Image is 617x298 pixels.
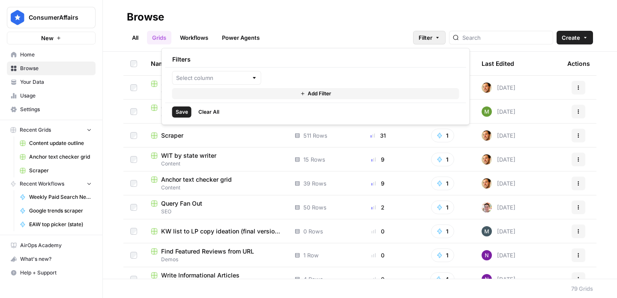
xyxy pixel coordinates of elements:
span: Content [151,160,281,168]
div: Filter [162,48,470,125]
a: Power Agents [217,31,265,44]
div: [DATE] [482,83,515,93]
div: Last Edited [482,52,514,75]
button: Create [557,31,593,44]
a: Browse [7,62,96,75]
button: What's new? [7,252,96,266]
div: Browse [127,10,164,24]
span: 50 Rows [303,203,326,212]
button: 1 [431,201,454,214]
div: Name [151,52,281,75]
a: Settings [7,103,96,116]
span: Filter [419,33,432,42]
div: [DATE] [482,130,515,141]
input: Select column [176,74,248,82]
span: ConsumerAffairs [29,13,81,22]
span: Scraper [161,131,183,140]
a: EAW top picker (state) [16,218,96,231]
div: [DATE] [482,178,515,189]
a: Weekly Paid Search News [16,190,96,204]
a: Your Data [7,75,96,89]
a: KW list to LP copy ideation (final version) Grid [151,227,281,236]
a: Workflows [175,31,213,44]
a: All [127,31,144,44]
span: Scraper [29,167,92,174]
button: Recent Workflows [7,177,96,190]
div: Actions [567,52,590,75]
span: AirOps Academy [20,242,92,249]
span: Content [151,184,281,192]
button: 1 [431,177,454,190]
span: 15 Rows [303,155,325,164]
span: Usage [20,92,92,100]
span: Google trends scraper [29,207,92,215]
a: Home [7,48,96,62]
img: 7dkj40nmz46gsh6f912s7bk0kz0q [482,178,492,189]
span: Weekly Paid Search News [29,193,92,201]
div: 0 [353,275,403,283]
button: Add Filter [172,88,459,99]
span: SEO [151,208,281,215]
div: [DATE] [482,154,515,165]
span: Anchor text checker grid [29,153,92,161]
a: Anchor text checker grid [16,150,96,164]
div: 9 [353,179,403,188]
button: 1 [431,153,454,166]
span: Recent Grids [20,126,51,134]
input: Search [462,33,549,42]
a: Scraper [151,131,281,140]
div: 31 [353,131,403,140]
div: 0 [353,251,403,260]
a: WIT by state writerContent [151,151,281,168]
a: Usage [7,89,96,103]
span: 1 Row [303,251,319,260]
img: 2agzpzudf1hwegjq0yfnpolu71ad [482,226,492,236]
div: [DATE] [482,250,515,260]
a: Find Featured Reviews from URLDemos [151,247,281,263]
img: kedmmdess6i2jj5txyq6cw0yj4oc [482,274,492,284]
span: WIT by state writer [161,151,216,160]
span: Anchor text checker grid [161,175,232,184]
span: Browse [20,65,92,72]
img: m6k2bpvuz2kqxca3vszwphwci0pb [482,106,492,117]
a: Write Informational ArticlesDemos [151,271,281,287]
div: 0 [353,227,403,236]
img: kedmmdess6i2jj5txyq6cw0yj4oc [482,250,492,260]
button: Workspace: ConsumerAffairs [7,7,96,28]
div: Filters [165,52,466,67]
span: Find Featured Reviews from URL [161,247,254,256]
img: 7dkj40nmz46gsh6f912s7bk0kz0q [482,154,492,165]
span: Home [20,51,92,59]
a: Anchor text checker gridContent [151,175,281,192]
span: 0 Rows [303,227,323,236]
button: 1 [431,129,454,142]
span: 39 Rows [303,179,326,188]
div: [DATE] [482,274,515,284]
img: cligphsu63qclrxpa2fa18wddixk [482,202,492,212]
span: New [41,34,54,42]
a: Google trends scraper [16,204,96,218]
span: 4 Rows [303,275,323,283]
span: Add Filter [308,90,331,97]
button: Save [172,106,192,118]
a: Query Fan OutSEO [151,199,281,215]
div: 2 [353,203,403,212]
button: Filter [413,31,446,44]
a: Grids [147,31,171,44]
span: KW list to LP copy ideation (final version) Grid [161,227,281,236]
span: Clear All [198,108,219,116]
img: ConsumerAffairs Logo [10,10,25,25]
button: Clear All [195,106,223,118]
button: 1 [431,248,454,262]
button: Recent Grids [7,124,96,136]
span: Save [176,108,188,116]
a: Content update outline [16,136,96,150]
span: Your Data [20,78,92,86]
img: 7dkj40nmz46gsh6f912s7bk0kz0q [482,83,492,93]
button: Help + Support [7,266,96,280]
span: 511 Rows [303,131,327,140]
div: [DATE] [482,202,515,212]
button: 4 [430,272,455,286]
div: 79 Grids [571,284,593,293]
